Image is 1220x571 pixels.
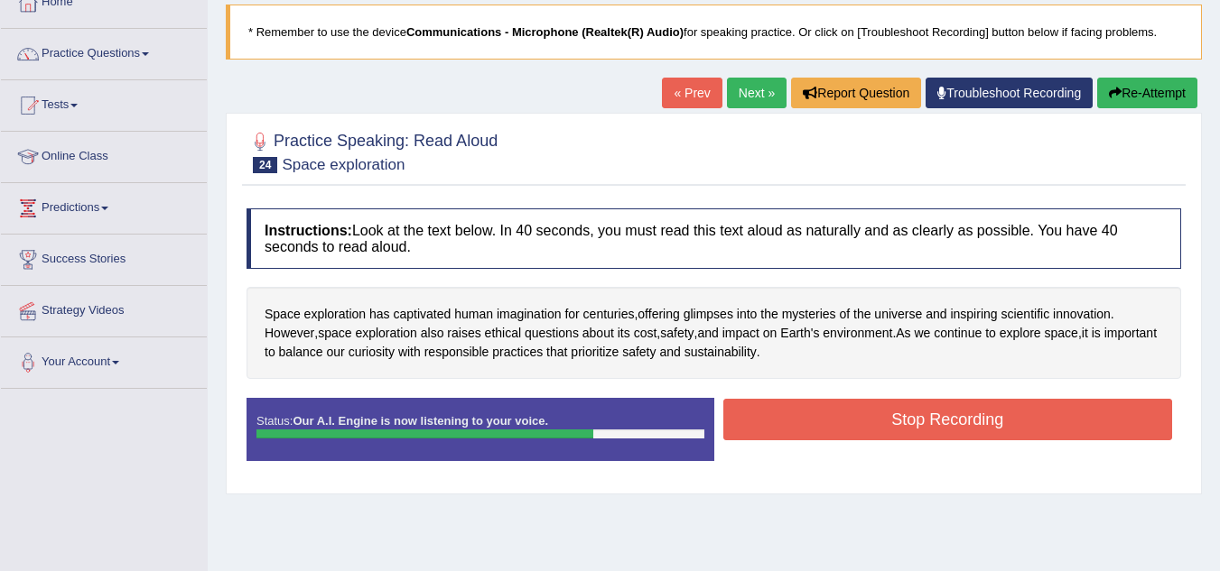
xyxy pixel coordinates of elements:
[722,324,759,343] span: Click to see word definition
[853,305,871,324] span: Click to see word definition
[421,324,444,343] span: Click to see word definition
[355,324,417,343] span: Click to see word definition
[406,25,684,39] b: Communications - Microphone (Realtek(R) Audio)
[369,305,390,324] span: Click to see word definition
[265,324,314,343] span: Click to see word definition
[1001,305,1049,324] span: Click to see word definition
[1,337,207,382] a: Your Account
[226,5,1202,60] blockquote: * Remember to use the device for speaking practice. Or click on [Troubleshoot Recording] button b...
[1,286,207,331] a: Strategy Videos
[1,235,207,280] a: Success Stories
[697,324,718,343] span: Click to see word definition
[546,343,567,362] span: Click to see word definition
[583,305,635,324] span: Click to see word definition
[618,324,630,343] span: Click to see word definition
[662,78,722,108] a: « Prev
[1,183,207,228] a: Predictions
[985,324,996,343] span: Click to see word definition
[247,128,498,173] h2: Practice Speaking: Read Aloud
[1082,324,1088,343] span: Click to see word definition
[634,324,657,343] span: Click to see word definition
[915,324,931,343] span: Click to see word definition
[839,305,850,324] span: Click to see word definition
[1053,305,1111,324] span: Click to see word definition
[525,324,579,343] span: Click to see word definition
[349,343,395,362] span: Click to see word definition
[780,324,819,343] span: Click to see word definition
[791,78,921,108] button: Report Question
[638,305,679,324] span: Click to see word definition
[1000,324,1041,343] span: Click to see word definition
[492,343,543,362] span: Click to see word definition
[763,324,778,343] span: Click to see word definition
[659,343,680,362] span: Click to see word definition
[723,399,1173,440] button: Stop Recording
[327,343,345,362] span: Click to see word definition
[622,343,656,362] span: Click to see word definition
[1092,324,1101,343] span: Click to see word definition
[926,305,946,324] span: Click to see word definition
[424,343,489,362] span: Click to see word definition
[293,414,548,428] strong: Our A.I. Engine is now listening to your voice.
[874,305,922,324] span: Click to see word definition
[1045,324,1078,343] span: Click to see word definition
[582,324,614,343] span: Click to see word definition
[782,305,836,324] span: Click to see word definition
[485,324,521,343] span: Click to see word definition
[247,398,714,461] div: Status:
[393,305,451,324] span: Click to see word definition
[760,305,778,324] span: Click to see word definition
[926,78,1093,108] a: Troubleshoot Recording
[823,324,892,343] span: Click to see word definition
[950,305,997,324] span: Click to see word definition
[737,305,758,324] span: Click to see word definition
[684,305,733,324] span: Click to see word definition
[279,343,323,362] span: Click to see word definition
[1,29,207,74] a: Practice Questions
[685,343,757,362] span: Click to see word definition
[660,324,694,343] span: Click to see word definition
[1104,324,1157,343] span: Click to see word definition
[247,208,1181,269] h4: Look at the text below. In 40 seconds, you must read this text aloud as naturally and as clearly ...
[318,324,351,343] span: Click to see word definition
[253,157,277,173] span: 24
[282,156,405,173] small: Space exploration
[304,305,367,324] span: Click to see word definition
[497,305,562,324] span: Click to see word definition
[265,223,352,238] b: Instructions:
[727,78,787,108] a: Next »
[454,305,493,324] span: Click to see word definition
[265,343,275,362] span: Click to see word definition
[1097,78,1197,108] button: Re-Attempt
[564,305,579,324] span: Click to see word definition
[896,324,910,343] span: Click to see word definition
[247,287,1181,379] div: , . , , , . , .
[398,343,421,362] span: Click to see word definition
[571,343,619,362] span: Click to see word definition
[447,324,480,343] span: Click to see word definition
[265,305,301,324] span: Click to see word definition
[934,324,982,343] span: Click to see word definition
[1,80,207,125] a: Tests
[1,132,207,177] a: Online Class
